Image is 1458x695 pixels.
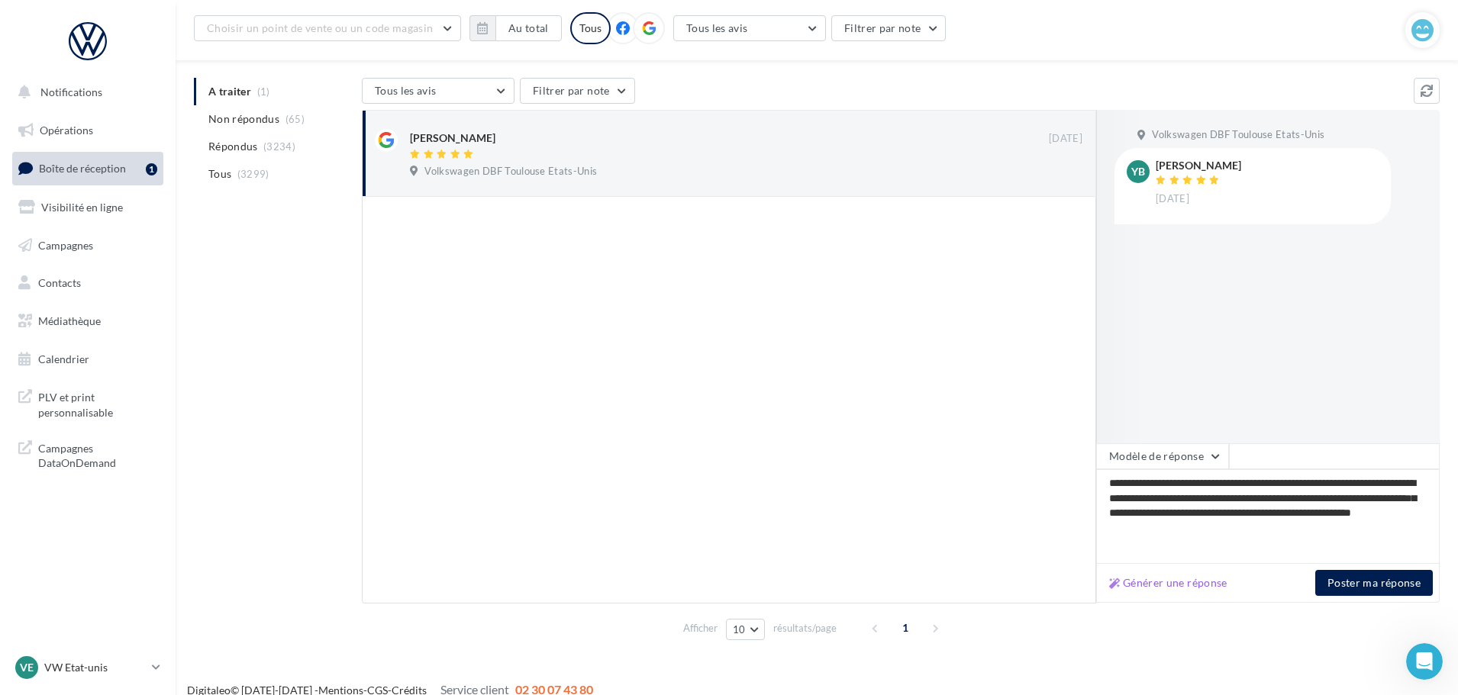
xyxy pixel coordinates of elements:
span: Campagnes [38,238,93,251]
div: Tous [570,12,611,44]
div: 1Répondre à vos avis [28,262,277,286]
span: Répondus [208,139,258,154]
span: Volkswagen DBF Toulouse Etats-Unis [1152,128,1324,142]
button: Au total [469,15,562,41]
span: YB [1131,164,1145,179]
span: Tous les avis [375,84,437,97]
a: Visibilité en ligne [9,191,166,224]
a: [EMAIL_ADDRESS][DOMAIN_NAME] [66,135,280,150]
button: Choisir un point de vente ou un code magasin [194,15,461,41]
span: (3234) [263,140,295,153]
span: [DATE] [1049,132,1082,146]
span: (3299) [237,168,269,180]
span: Non répondus [208,111,279,127]
div: Répondre à vos avis [59,267,259,282]
div: Répondre [59,452,266,495]
div: Service-Client de Digitaleo [98,166,237,181]
img: Profile image for Service-Client [68,161,92,185]
button: Filtrer par note [831,15,947,41]
button: Poster ma réponse [1315,570,1433,596]
a: Boîte de réception1 [9,152,166,185]
a: Contacts [9,267,166,299]
span: 10 [733,623,746,635]
span: (65) [285,113,305,125]
button: 10 [726,619,765,640]
div: Retrouvez vos avis Google et Facebook dans votre " . [59,292,266,340]
button: Générer une réponse [1103,574,1234,592]
div: [PERSON_NAME] [1156,160,1241,171]
span: 1 [893,616,918,640]
b: A traiter [98,374,150,386]
span: VE [20,660,34,675]
div: Suivez ce pas à pas et si besoin, écrivez-nous à [21,115,284,152]
a: PLV et print personnalisable [9,381,166,426]
span: PLV et print personnalisable [38,387,157,420]
span: Campagnes DataOnDemand [38,438,157,471]
button: Tous les avis [362,78,514,104]
div: Fermer [268,7,295,34]
span: Tous [208,166,231,182]
span: Contacts [38,276,81,289]
span: Volkswagen DBF Toulouse Etats-Unis [424,165,597,179]
span: Choisir un point de vente ou un code magasin [207,21,433,34]
p: VW Etat-unis [44,660,146,675]
span: Calendrier [38,352,89,365]
a: VE VW Etat-unis [12,653,163,682]
p: 3 étapes [15,202,62,218]
button: Filtrer par note [520,78,635,104]
a: Médiathèque [9,305,166,337]
button: go back [10,6,39,35]
button: Notifications [9,76,160,108]
span: Médiathèque [38,314,101,327]
span: Opérations [40,124,93,137]
a: Opérations [9,114,166,146]
span: Afficher [683,621,718,635]
div: [PERSON_NAME] [410,130,495,146]
iframe: Intercom live chat [1406,643,1443,680]
div: Débuter avec les Avis Clients [21,60,284,115]
button: Modèle de réponse [1096,443,1229,469]
div: Répondez à tous les avis avec le statut " ". [59,356,266,388]
a: Campagnes DataOnDemand [9,432,166,477]
span: Notifications [40,85,102,98]
button: Tous les avis [673,15,826,41]
span: Tous les avis [686,21,748,34]
button: Au total [495,15,562,41]
a: Campagnes [9,230,166,262]
button: Marquer comme terminée [59,526,214,542]
span: Visibilité en ligne [41,201,123,214]
span: Boîte de réception [39,162,126,175]
a: Répondre [59,465,141,495]
span: [DATE] [1156,192,1189,206]
span: résultats/page [773,621,837,635]
div: 💡 Vous pouvez utiliser des partagés par votre siège. [59,404,266,452]
p: Environ 4 minutes [193,202,290,218]
div: 1 [146,163,157,175]
a: Calendrier [9,343,166,375]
